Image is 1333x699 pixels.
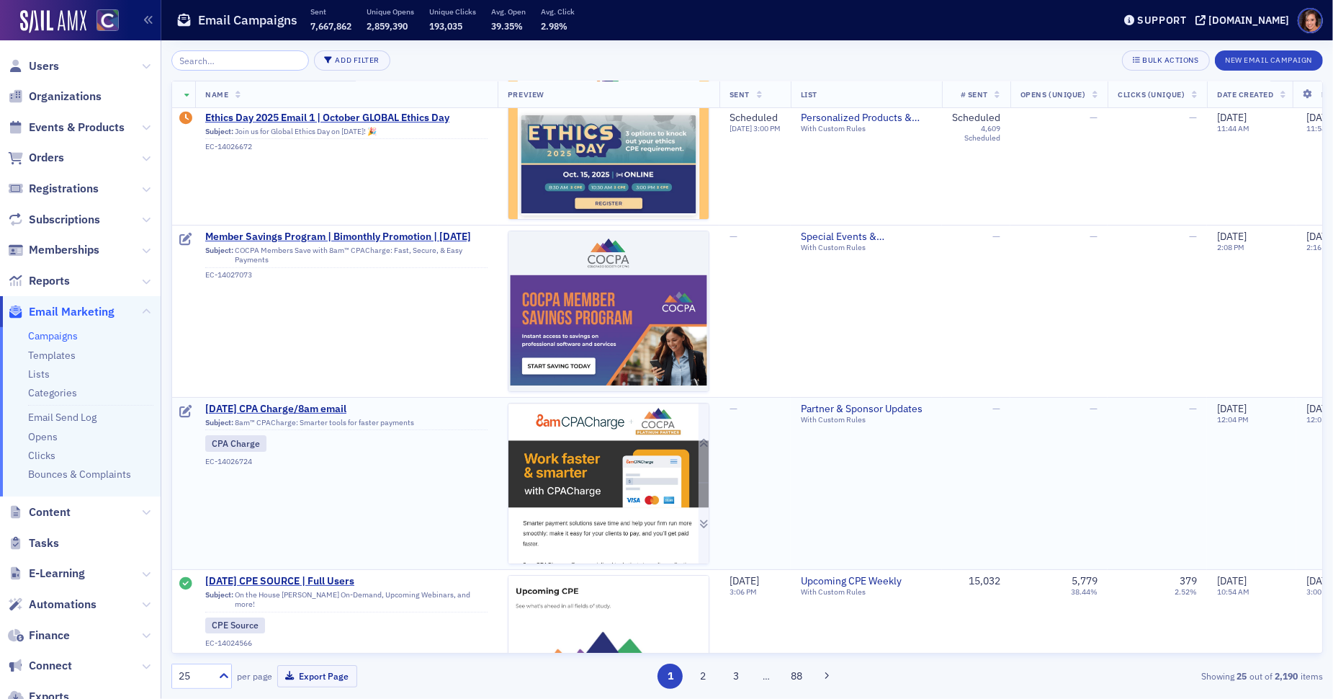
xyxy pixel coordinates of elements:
[730,230,737,243] span: —
[86,9,119,34] a: View Homepage
[205,575,488,588] span: [DATE] CPE SOURCE | Full Users
[801,403,932,416] a: Partner & Sponsor Updates
[28,329,78,342] a: Campaigns
[429,20,462,32] span: 193,035
[730,402,737,415] span: —
[1071,587,1098,597] div: 38.44%
[1215,53,1323,66] a: New Email Campaign
[20,10,86,33] img: SailAMX
[723,664,748,689] button: 3
[29,120,125,135] span: Events & Products
[28,349,76,362] a: Templates
[310,6,351,17] p: Sent
[8,212,100,228] a: Subscriptions
[8,628,70,644] a: Finance
[205,590,488,613] div: On the House [PERSON_NAME] On-Demand, Upcoming Webinars, and more!
[310,20,351,32] span: 7,667,862
[508,89,544,99] span: Preview
[179,669,210,684] div: 25
[205,231,488,244] span: Member Savings Program | Bimonthly Promotion | [DATE]
[429,6,476,17] p: Unique Clicks
[205,418,488,431] div: 8am™ CPACharge: Smarter tools for faster payments
[952,125,1000,143] div: 4,609 Scheduled
[198,12,297,29] h1: Email Campaigns
[205,638,488,648] div: EC-14024566
[205,418,233,427] span: Subject:
[28,449,55,462] a: Clicks
[29,658,72,674] span: Connect
[29,212,100,228] span: Subscriptions
[8,242,99,258] a: Memberships
[180,405,193,419] div: Draft
[28,468,131,481] a: Bounces & Complaints
[1195,15,1294,25] button: [DOMAIN_NAME]
[29,535,59,551] span: Tasks
[205,403,488,416] a: [DATE] CPA Charge/8am email
[1217,89,1273,99] span: Date Created
[992,230,1000,243] span: —
[1273,669,1301,682] strong: 2,190
[1217,402,1247,415] span: [DATE]
[367,20,408,32] span: 2,859,390
[491,20,523,32] span: 39.35%
[8,120,125,135] a: Events & Products
[205,457,488,466] div: EC-14026724
[801,243,932,252] div: With Custom Rules
[29,628,70,644] span: Finance
[949,669,1323,682] div: Showing out of items
[8,504,71,520] a: Content
[1217,124,1249,134] time: 11:44 AM
[205,246,488,268] div: COCPA Members Save with 8am™ CPACharge: Fast, Secure, & Easy Payments
[753,124,781,134] span: 3:00 PM
[97,9,119,32] img: SailAMX
[205,590,233,609] span: Subject:
[28,386,77,399] a: Categories
[367,6,414,17] p: Unique Opens
[205,435,266,451] div: CPA Charge
[1208,14,1289,27] div: [DOMAIN_NAME]
[205,270,488,280] div: EC-14027073
[952,112,1000,125] div: Scheduled
[314,50,390,71] button: Add Filter
[29,150,64,166] span: Orders
[730,89,750,99] span: Sent
[8,273,70,289] a: Reports
[205,142,488,151] div: EC-14026672
[8,304,115,320] a: Email Marketing
[29,181,99,197] span: Registrations
[28,368,50,380] a: Lists
[1020,89,1085,99] span: Opens (Unique)
[801,575,932,588] a: Upcoming CPE Weekly
[756,669,776,682] span: …
[1234,669,1249,682] strong: 25
[801,231,932,244] span: Special Events & Announcements
[1090,230,1098,243] span: —
[29,504,71,520] span: Content
[961,89,988,99] span: # Sent
[1189,402,1197,415] span: —
[1215,50,1323,71] button: New Email Campaign
[205,112,488,125] span: Ethics Day 2025 Email 1 | October GLOBAL Ethics Day
[29,242,99,258] span: Memberships
[8,535,59,551] a: Tasks
[171,50,309,71] input: Search…
[801,112,932,125] span: Personalized Products & Events
[801,415,932,424] div: With Custom Rules
[1072,575,1098,588] div: 5,779
[29,58,59,74] span: Users
[1137,14,1187,27] div: Support
[1142,56,1198,64] div: Bulk Actions
[8,150,64,166] a: Orders
[801,587,932,597] div: With Custom Rules
[29,273,70,289] span: Reports
[29,566,85,582] span: E-Learning
[28,411,97,424] a: Email Send Log
[730,587,757,597] time: 3:06 PM
[28,430,58,443] a: Opens
[541,20,567,32] span: 2.98%
[1090,111,1098,124] span: —
[992,402,1000,415] span: —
